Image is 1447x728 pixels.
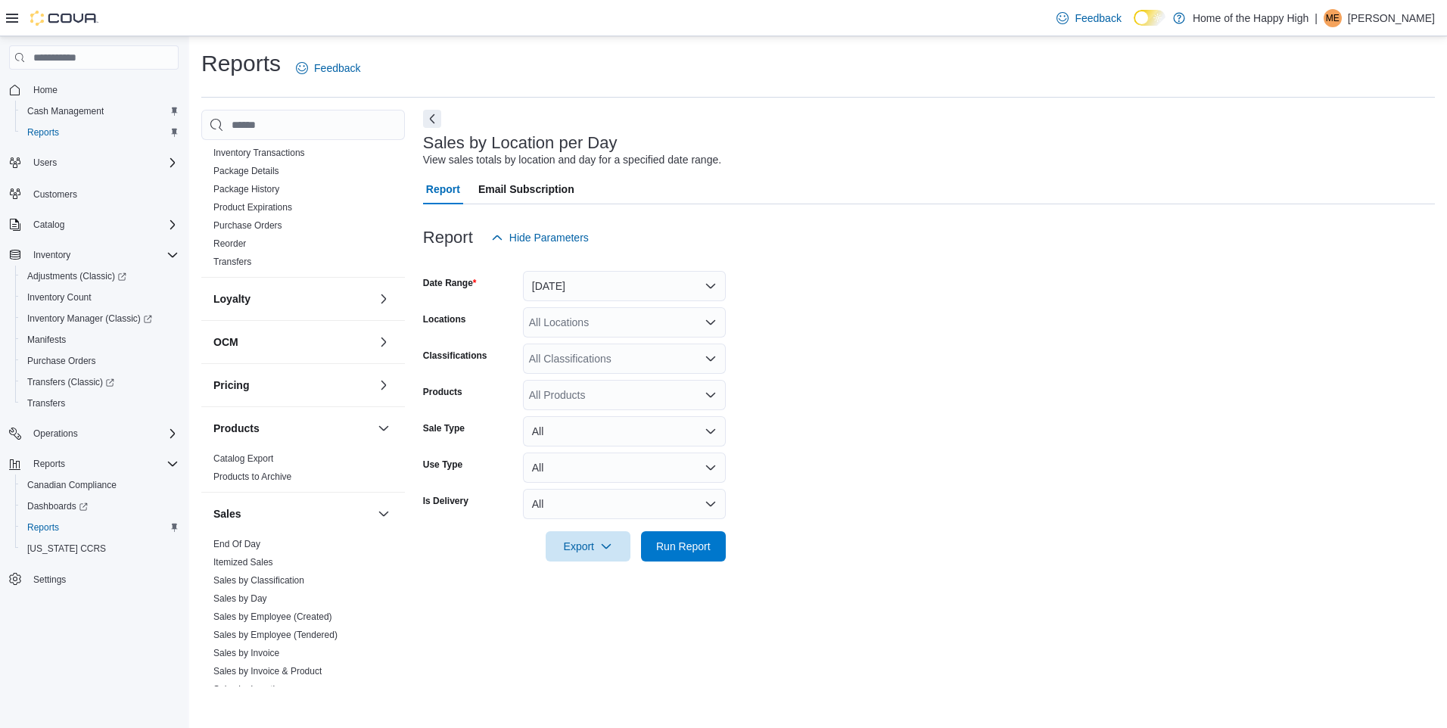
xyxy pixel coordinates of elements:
[213,611,332,622] a: Sales by Employee (Created)
[375,376,393,394] button: Pricing
[21,476,179,494] span: Canadian Compliance
[15,122,185,143] button: Reports
[15,101,185,122] button: Cash Management
[3,79,185,101] button: Home
[523,271,726,301] button: [DATE]
[213,593,267,605] span: Sales by Day
[15,287,185,308] button: Inventory Count
[27,397,65,409] span: Transfers
[213,378,249,393] h3: Pricing
[15,393,185,414] button: Transfers
[15,329,185,350] button: Manifests
[15,496,185,517] a: Dashboards
[27,425,84,443] button: Operations
[27,270,126,282] span: Adjustments (Classic)
[213,238,246,249] a: Reorder
[213,166,279,176] a: Package Details
[423,229,473,247] h3: Report
[1075,11,1121,26] span: Feedback
[523,489,726,519] button: All
[27,570,179,589] span: Settings
[33,249,70,261] span: Inventory
[213,538,260,550] span: End Of Day
[213,557,273,568] a: Itemized Sales
[478,174,574,204] span: Email Subscription
[213,421,260,436] h3: Products
[9,73,179,630] nav: Complex example
[509,230,589,245] span: Hide Parameters
[213,593,267,604] a: Sales by Day
[3,423,185,444] button: Operations
[213,257,251,267] a: Transfers
[423,386,462,398] label: Products
[21,102,110,120] a: Cash Management
[423,459,462,471] label: Use Type
[375,505,393,523] button: Sales
[27,376,114,388] span: Transfers (Classic)
[213,147,305,159] span: Inventory Transactions
[27,313,152,325] span: Inventory Manager (Classic)
[555,531,621,562] span: Export
[213,219,282,232] span: Purchase Orders
[27,185,83,204] a: Customers
[705,316,717,328] button: Open list of options
[213,575,304,586] a: Sales by Classification
[15,266,185,287] a: Adjustments (Classic)
[21,288,179,306] span: Inventory Count
[21,123,179,142] span: Reports
[27,334,66,346] span: Manifests
[213,684,285,695] a: Sales by Location
[423,350,487,362] label: Classifications
[213,453,273,465] span: Catalog Export
[27,81,64,99] a: Home
[3,182,185,204] button: Customers
[21,331,72,349] a: Manifests
[27,154,179,172] span: Users
[27,154,63,172] button: Users
[641,531,726,562] button: Run Report
[33,188,77,201] span: Customers
[423,313,466,325] label: Locations
[423,134,618,152] h3: Sales by Location per Day
[27,105,104,117] span: Cash Management
[1326,9,1340,27] span: ME
[213,148,305,158] a: Inventory Transactions
[21,518,179,537] span: Reports
[290,53,366,83] a: Feedback
[201,53,405,277] div: Inventory
[213,647,279,659] span: Sales by Invoice
[27,571,72,589] a: Settings
[375,333,393,351] button: OCM
[213,202,292,213] a: Product Expirations
[213,421,372,436] button: Products
[33,157,57,169] span: Users
[21,518,65,537] a: Reports
[21,373,179,391] span: Transfers (Classic)
[213,291,251,306] h3: Loyalty
[15,350,185,372] button: Purchase Orders
[21,331,179,349] span: Manifests
[705,353,717,365] button: Open list of options
[21,476,123,494] a: Canadian Compliance
[213,665,322,677] span: Sales by Invoice & Product
[27,543,106,555] span: [US_STATE] CCRS
[375,290,393,308] button: Loyalty
[21,394,179,412] span: Transfers
[213,630,338,640] a: Sales by Employee (Tendered)
[33,428,78,440] span: Operations
[1315,9,1318,27] p: |
[27,216,70,234] button: Catalog
[213,574,304,586] span: Sales by Classification
[21,310,158,328] a: Inventory Manager (Classic)
[27,455,179,473] span: Reports
[21,497,179,515] span: Dashboards
[33,574,66,586] span: Settings
[27,184,179,203] span: Customers
[21,123,65,142] a: Reports
[3,453,185,474] button: Reports
[213,629,338,641] span: Sales by Employee (Tendered)
[485,222,595,253] button: Hide Parameters
[27,246,179,264] span: Inventory
[27,291,92,303] span: Inventory Count
[1134,10,1165,26] input: Dark Mode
